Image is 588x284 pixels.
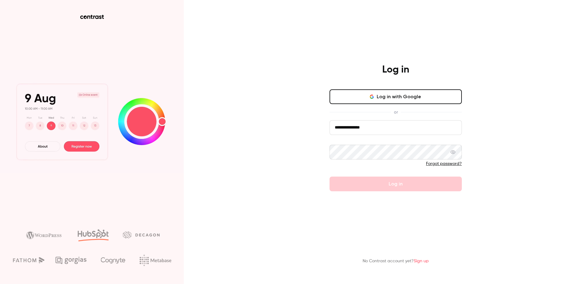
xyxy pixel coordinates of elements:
[426,162,462,166] a: Forgot password?
[414,259,429,263] a: Sign up
[382,64,409,76] h4: Log in
[391,109,401,115] span: or
[330,89,462,104] button: Log in with Google
[363,258,429,264] p: No Contrast account yet?
[123,231,160,238] img: decagon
